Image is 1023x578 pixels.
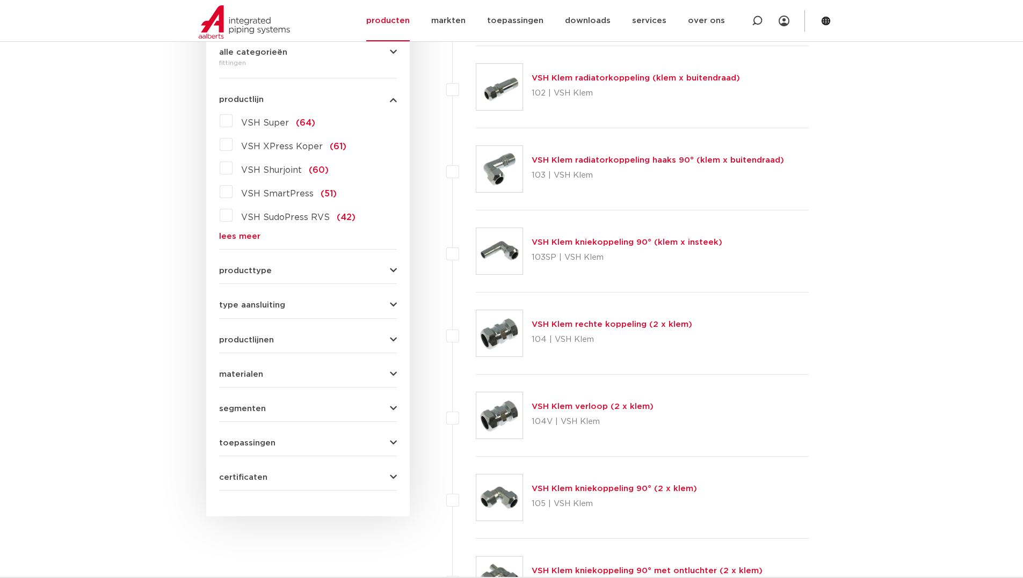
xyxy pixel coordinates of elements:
[532,249,722,266] p: 103SP | VSH Klem
[219,439,275,447] span: toepassingen
[219,405,266,413] span: segmenten
[219,370,397,378] button: materialen
[337,213,355,222] span: (42)
[476,64,523,110] img: Thumbnail for VSH Klem radiatorkoppeling (klem x buitendraad)
[219,370,263,378] span: materialen
[219,48,397,56] button: alle categorieën
[532,156,784,164] a: VSH Klem radiatorkoppeling haaks 90° (klem x buitendraad)
[219,336,397,344] button: productlijnen
[241,213,330,222] span: VSH SudoPress RVS
[532,485,697,493] a: VSH Klem kniekoppeling 90° (2 x klem)
[219,439,397,447] button: toepassingen
[219,301,285,309] span: type aansluiting
[219,232,397,240] a: lees meer
[241,189,314,198] span: VSH SmartPress
[476,310,523,356] img: Thumbnail for VSH Klem rechte koppeling (2 x klem)
[532,413,654,430] p: 104V | VSH Klem
[532,567,763,575] a: VSH Klem kniekoppeling 90° met ontluchter (2 x klem)
[219,56,397,69] div: fittingen
[532,74,740,82] a: VSH Klem radiatorkoppeling (klem x buitendraad)
[476,392,523,438] img: Thumbnail for VSH Klem verloop (2 x klem)
[532,495,697,513] p: 105 | VSH Klem
[296,119,315,127] span: (64)
[532,238,722,246] a: VSH Klem kniekoppeling 90° (klem x insteek)
[321,189,337,198] span: (51)
[219,473,267,481] span: certificaten
[219,405,397,413] button: segmenten
[241,119,289,127] span: VSH Super
[330,142,346,151] span: (61)
[476,474,523,521] img: Thumbnail for VSH Klem kniekoppeling 90° (2 x klem)
[219,301,397,309] button: type aansluiting
[219,96,264,104] span: productlijn
[532,85,740,102] p: 102 | VSH Klem
[219,48,287,56] span: alle categorieën
[219,473,397,481] button: certificaten
[532,403,654,411] a: VSH Klem verloop (2 x klem)
[219,267,397,275] button: producttype
[532,320,692,328] a: VSH Klem rechte koppeling (2 x klem)
[476,146,523,192] img: Thumbnail for VSH Klem radiatorkoppeling haaks 90° (klem x buitendraad)
[219,267,272,275] span: producttype
[532,167,784,184] p: 103 | VSH Klem
[532,331,692,348] p: 104 | VSH Klem
[309,166,329,174] span: (60)
[219,96,397,104] button: productlijn
[476,228,523,274] img: Thumbnail for VSH Klem kniekoppeling 90° (klem x insteek)
[241,142,323,151] span: VSH XPress Koper
[241,166,302,174] span: VSH Shurjoint
[219,336,274,344] span: productlijnen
